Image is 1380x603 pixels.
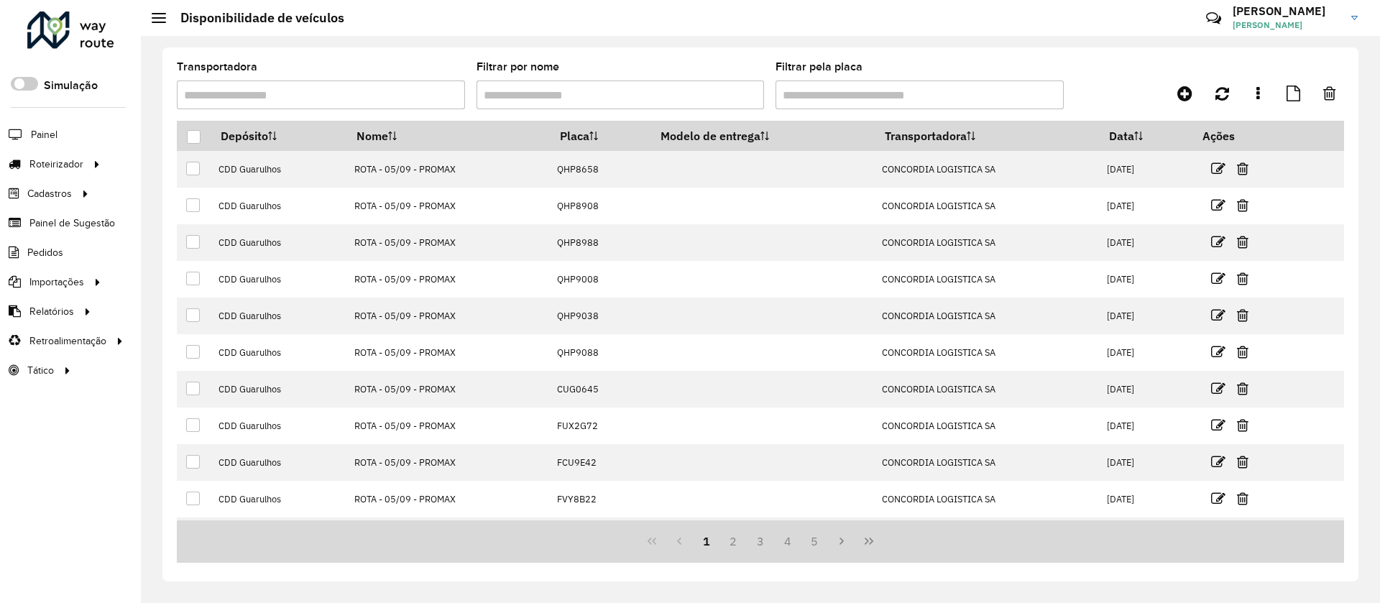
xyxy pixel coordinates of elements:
[346,408,550,444] td: ROTA - 05/09 - PROMAX
[346,188,550,224] td: ROTA - 05/09 - PROMAX
[875,261,1100,298] td: CONCORDIA LOGISTICA SA
[27,363,54,378] span: Tático
[1237,195,1248,215] a: Excluir
[1100,371,1193,408] td: [DATE]
[550,261,650,298] td: QHP9008
[550,334,650,371] td: QHP9088
[1211,269,1225,288] a: Editar
[346,261,550,298] td: ROTA - 05/09 - PROMAX
[1211,232,1225,252] a: Editar
[875,517,1100,554] td: CONCORDIA LOGISTICA SA
[774,528,801,555] button: 4
[776,58,862,75] label: Filtrar pela placa
[211,261,346,298] td: CDD Guarulhos
[747,528,774,555] button: 3
[1211,305,1225,325] a: Editar
[1100,298,1193,334] td: [DATE]
[346,371,550,408] td: ROTA - 05/09 - PROMAX
[166,10,344,26] h2: Disponibilidade de veículos
[1237,269,1248,288] a: Excluir
[550,517,650,554] td: DIK6A92
[29,216,115,231] span: Painel de Sugestão
[346,444,550,481] td: ROTA - 05/09 - PROMAX
[1100,151,1193,188] td: [DATE]
[346,121,550,151] th: Nome
[1211,415,1225,435] a: Editar
[719,528,747,555] button: 2
[1237,415,1248,435] a: Excluir
[550,408,650,444] td: FUX2G72
[1211,195,1225,215] a: Editar
[211,408,346,444] td: CDD Guarulhos
[1233,4,1340,18] h3: [PERSON_NAME]
[211,334,346,371] td: CDD Guarulhos
[550,481,650,517] td: FVY8B22
[550,151,650,188] td: QHP8658
[1100,481,1193,517] td: [DATE]
[650,121,875,151] th: Modelo de entrega
[31,127,57,142] span: Painel
[550,121,650,151] th: Placa
[29,275,84,290] span: Importações
[875,481,1100,517] td: CONCORDIA LOGISTICA SA
[1237,342,1248,362] a: Excluir
[211,371,346,408] td: CDD Guarulhos
[875,334,1100,371] td: CONCORDIA LOGISTICA SA
[211,481,346,517] td: CDD Guarulhos
[211,224,346,261] td: CDD Guarulhos
[875,224,1100,261] td: CONCORDIA LOGISTICA SA
[550,444,650,481] td: FCU9E42
[875,188,1100,224] td: CONCORDIA LOGISTICA SA
[177,58,257,75] label: Transportadora
[1211,159,1225,178] a: Editar
[875,408,1100,444] td: CONCORDIA LOGISTICA SA
[1233,19,1340,32] span: [PERSON_NAME]
[346,481,550,517] td: ROTA - 05/09 - PROMAX
[828,528,855,555] button: Next Page
[550,188,650,224] td: QHP8908
[875,298,1100,334] td: CONCORDIA LOGISTICA SA
[346,151,550,188] td: ROTA - 05/09 - PROMAX
[1237,489,1248,508] a: Excluir
[1100,408,1193,444] td: [DATE]
[211,517,346,554] td: CDD Guarulhos
[550,224,650,261] td: QHP8988
[550,371,650,408] td: CUG0645
[27,245,63,260] span: Pedidos
[550,298,650,334] td: QHP9038
[29,304,74,319] span: Relatórios
[1211,489,1225,508] a: Editar
[875,151,1100,188] td: CONCORDIA LOGISTICA SA
[477,58,559,75] label: Filtrar por nome
[1237,232,1248,252] a: Excluir
[44,77,98,94] label: Simulação
[1100,224,1193,261] td: [DATE]
[855,528,883,555] button: Last Page
[1100,334,1193,371] td: [DATE]
[1192,121,1279,151] th: Ações
[1211,379,1225,398] a: Editar
[211,298,346,334] td: CDD Guarulhos
[1100,121,1193,151] th: Data
[1237,159,1248,178] a: Excluir
[1100,444,1193,481] td: [DATE]
[1237,452,1248,471] a: Excluir
[1237,305,1248,325] a: Excluir
[875,121,1100,151] th: Transportadora
[346,334,550,371] td: ROTA - 05/09 - PROMAX
[27,186,72,201] span: Cadastros
[29,157,83,172] span: Roteirizador
[801,528,829,555] button: 5
[211,188,346,224] td: CDD Guarulhos
[346,298,550,334] td: ROTA - 05/09 - PROMAX
[1211,452,1225,471] a: Editar
[1100,261,1193,298] td: [DATE]
[211,121,346,151] th: Depósito
[1211,342,1225,362] a: Editar
[29,333,106,349] span: Retroalimentação
[346,224,550,261] td: ROTA - 05/09 - PROMAX
[1100,517,1193,554] td: [DATE]
[1198,3,1229,34] a: Contato Rápido
[693,528,720,555] button: 1
[211,151,346,188] td: CDD Guarulhos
